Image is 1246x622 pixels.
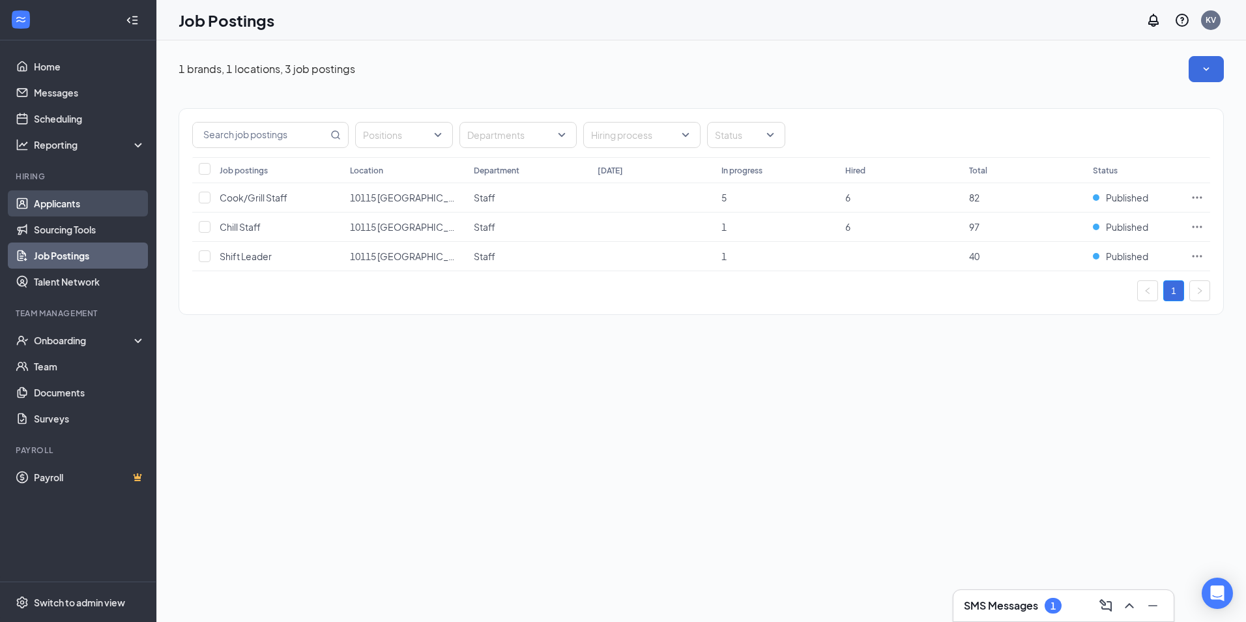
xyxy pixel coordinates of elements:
[1106,220,1148,233] span: Published
[193,123,328,147] input: Search job postings
[969,250,979,262] span: 40
[16,171,143,182] div: Hiring
[343,183,467,213] td: 10115 Mauriceville
[34,243,145,269] a: Job Postings
[34,353,145,379] a: Team
[1144,287,1152,295] span: left
[1145,598,1161,614] svg: Minimize
[16,138,29,151] svg: Analysis
[343,242,467,271] td: 10115 Mauriceville
[34,53,145,80] a: Home
[969,221,979,233] span: 97
[16,445,143,456] div: Payroll
[220,192,287,203] span: Cook/Grill Staff
[220,165,268,176] div: Job postings
[1196,287,1204,295] span: right
[845,192,850,203] span: 6
[1206,14,1216,25] div: KV
[1137,280,1158,301] button: left
[330,130,341,140] svg: MagnifyingGlass
[16,596,29,609] svg: Settings
[34,216,145,243] a: Sourcing Tools
[126,14,139,27] svg: Collapse
[1163,280,1184,301] li: 1
[969,192,979,203] span: 82
[34,80,145,106] a: Messages
[1137,280,1158,301] li: Previous Page
[16,334,29,347] svg: UserCheck
[474,221,495,233] span: Staff
[179,62,355,76] p: 1 brands, 1 locations, 3 job postings
[220,221,261,233] span: Chill Staff
[964,599,1038,613] h3: SMS Messages
[1164,281,1183,301] a: 1
[715,157,839,183] th: In progress
[1098,598,1114,614] svg: ComposeMessage
[1122,598,1137,614] svg: ChevronUp
[467,213,591,242] td: Staff
[1050,600,1056,612] div: 1
[963,157,1086,183] th: Total
[1106,191,1148,204] span: Published
[1191,250,1204,263] svg: Ellipses
[1119,595,1140,616] button: ChevronUp
[1106,250,1148,263] span: Published
[34,379,145,406] a: Documents
[34,406,145,432] a: Surveys
[1191,220,1204,233] svg: Ellipses
[16,308,143,319] div: Team Management
[350,192,472,203] span: 10115 [GEOGRAPHIC_DATA]
[839,157,963,183] th: Hired
[1174,12,1190,28] svg: QuestionInfo
[1086,157,1184,183] th: Status
[350,221,472,233] span: 10115 [GEOGRAPHIC_DATA]
[1189,56,1224,82] button: SmallChevronDown
[721,250,727,262] span: 1
[467,242,591,271] td: Staff
[1202,578,1233,609] div: Open Intercom Messenger
[474,165,519,176] div: Department
[179,9,274,31] h1: Job Postings
[1095,595,1116,616] button: ComposeMessage
[1189,280,1210,301] button: right
[721,192,727,203] span: 5
[474,192,495,203] span: Staff
[845,221,850,233] span: 6
[14,13,27,26] svg: WorkstreamLogo
[1146,12,1161,28] svg: Notifications
[34,138,146,151] div: Reporting
[34,190,145,216] a: Applicants
[467,183,591,213] td: Staff
[350,165,383,176] div: Location
[34,269,145,295] a: Talent Network
[34,464,145,490] a: PayrollCrown
[350,250,472,262] span: 10115 [GEOGRAPHIC_DATA]
[34,334,134,347] div: Onboarding
[1191,191,1204,204] svg: Ellipses
[34,596,125,609] div: Switch to admin view
[343,213,467,242] td: 10115 Mauriceville
[721,221,727,233] span: 1
[1189,280,1210,301] li: Next Page
[474,250,495,262] span: Staff
[34,106,145,132] a: Scheduling
[591,157,715,183] th: [DATE]
[1200,63,1213,76] svg: SmallChevronDown
[220,250,272,262] span: Shift Leader
[1142,595,1163,616] button: Minimize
